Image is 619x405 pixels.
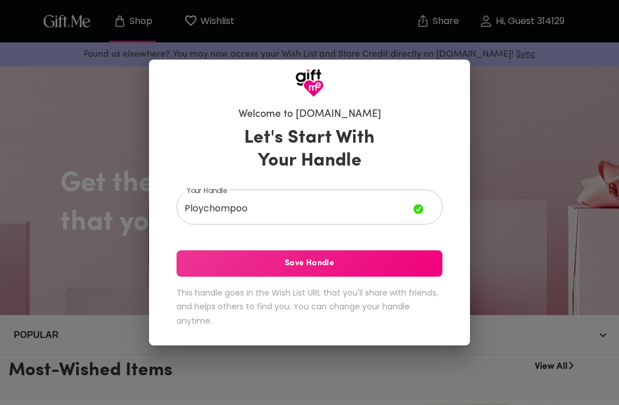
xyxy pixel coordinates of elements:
[177,250,442,277] button: Save Handle
[238,108,381,121] h6: Welcome to [DOMAIN_NAME]
[177,286,442,328] h6: This handle goes in the Wish List URL that you'll share with friends, and helps others to find yo...
[295,69,324,97] img: GiftMe Logo
[230,127,389,172] h3: Let's Start With Your Handle
[177,192,413,225] input: Your Handle
[177,257,442,270] span: Save Handle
